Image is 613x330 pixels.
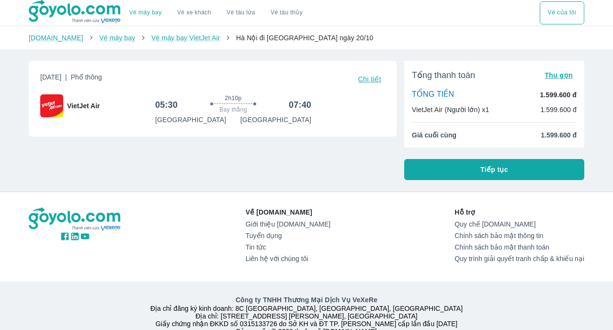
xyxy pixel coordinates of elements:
span: Tổng thanh toán [412,69,475,81]
a: Tuyển dụng [246,232,330,239]
div: choose transportation mode [122,1,310,24]
span: Giá cuối cùng [412,130,456,140]
button: Thu gọn [541,68,577,82]
a: Tin tức [246,243,330,251]
button: Chi tiết [354,72,385,86]
div: choose transportation mode [540,1,584,24]
p: TỔNG TIỀN [412,90,454,100]
p: [GEOGRAPHIC_DATA] [240,115,311,125]
a: Vé máy bay VietJet Air [151,34,220,42]
a: Chính sách bảo mật thông tin [454,232,584,239]
span: 2h10p [225,94,241,102]
h6: 05:30 [155,99,178,111]
a: Vé máy bay [99,34,135,42]
a: Quy trình giải quyết tranh chấp & khiếu nại [454,255,584,262]
p: Về [DOMAIN_NAME] [246,207,330,217]
button: Vé của tôi [540,1,584,24]
a: Giới thiệu [DOMAIN_NAME] [246,220,330,228]
button: Vé tàu thủy [263,1,310,24]
a: Liên hệ với chúng tôi [246,255,330,262]
p: Hỗ trợ [454,207,584,217]
span: Thu gọn [545,71,573,79]
a: Vé tàu lửa [219,1,263,24]
a: Vé máy bay [129,9,162,16]
a: Vé xe khách [177,9,211,16]
p: 1.599.600 đ [540,90,577,100]
p: VietJet Air (Người lớn) x1 [412,105,489,114]
span: | [65,73,67,81]
span: Bay thẳng [219,106,247,114]
h6: 07:40 [289,99,311,111]
a: Quy chế [DOMAIN_NAME] [454,220,584,228]
p: [GEOGRAPHIC_DATA] [155,115,226,125]
p: 1.599.600 đ [540,105,577,114]
button: Tiếp tục [404,159,584,180]
span: VietJet Air [67,101,100,111]
img: logo [29,207,122,231]
a: [DOMAIN_NAME] [29,34,83,42]
span: Chi tiết [358,75,381,83]
p: Công ty TNHH Thương Mại Dịch Vụ VeXeRe [31,295,582,305]
span: Hà Nội đi [GEOGRAPHIC_DATA] ngày 20/10 [236,34,374,42]
span: Tiếp tục [480,165,508,174]
span: Phổ thông [71,73,102,81]
span: [DATE] [40,72,102,86]
a: Chính sách bảo mật thanh toán [454,243,584,251]
nav: breadcrumb [29,33,584,43]
span: 1.599.600 đ [541,130,577,140]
